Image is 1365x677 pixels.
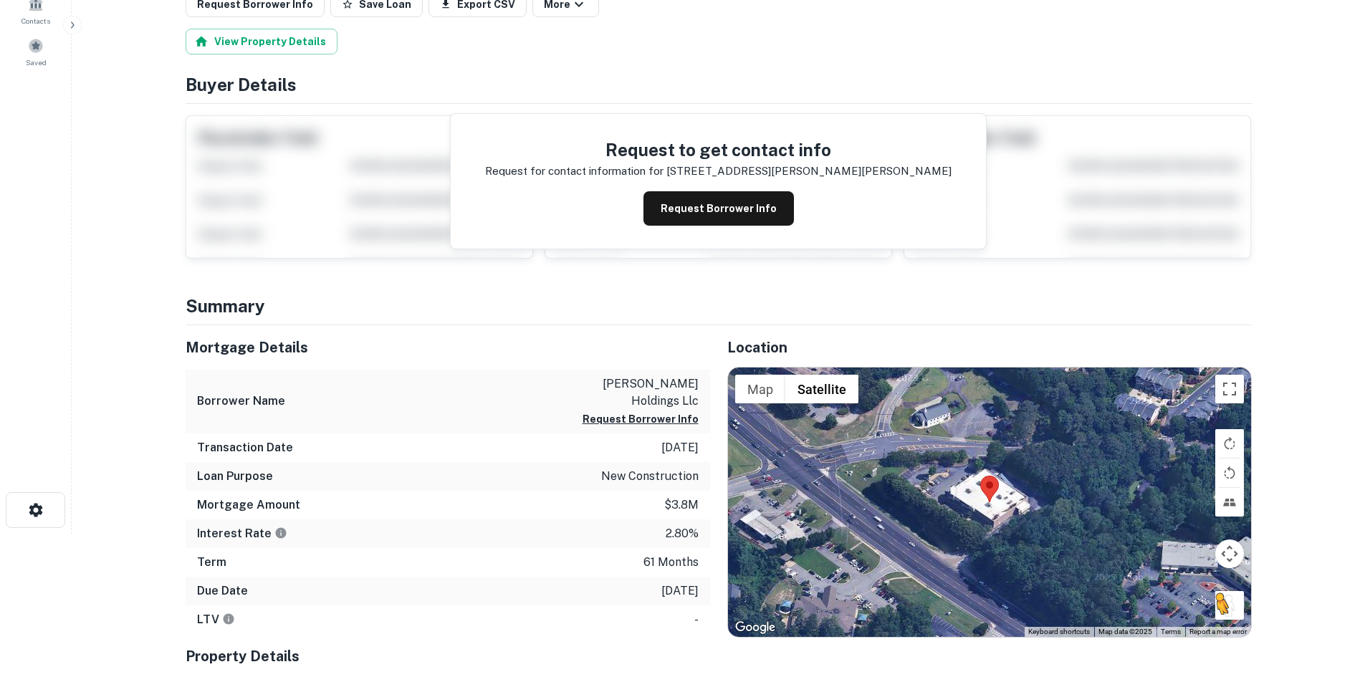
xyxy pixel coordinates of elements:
[570,375,699,410] p: [PERSON_NAME] holdings llc
[1098,628,1152,635] span: Map data ©2025
[735,375,785,403] button: Show street map
[21,15,50,27] span: Contacts
[785,375,858,403] button: Show satellite imagery
[643,191,794,226] button: Request Borrower Info
[666,163,952,180] p: [STREET_ADDRESS][PERSON_NAME][PERSON_NAME]
[197,582,248,600] h6: Due Date
[197,439,293,456] h6: Transaction Date
[661,582,699,600] p: [DATE]
[643,554,699,571] p: 61 months
[601,468,699,485] p: new construction
[664,496,699,514] p: $3.8m
[1189,628,1247,635] a: Report a map error
[694,611,699,628] p: -
[197,393,285,410] h6: Borrower Name
[186,29,337,54] button: View Property Details
[197,496,300,514] h6: Mortgage Amount
[186,645,710,667] h5: Property Details
[1161,628,1181,635] a: Terms (opens in new tab)
[186,72,1252,97] h4: Buyer Details
[1028,627,1090,637] button: Keyboard shortcuts
[485,163,664,180] p: Request for contact information for
[197,468,273,485] h6: Loan Purpose
[1215,429,1244,458] button: Rotate map clockwise
[583,410,699,428] button: Request Borrower Info
[1215,458,1244,487] button: Rotate map counterclockwise
[727,337,1252,358] h5: Location
[197,611,235,628] h6: LTV
[666,525,699,542] p: 2.80%
[1215,375,1244,403] button: Toggle fullscreen view
[1215,539,1244,568] button: Map camera controls
[1293,517,1365,585] iframe: Chat Widget
[4,32,67,71] a: Saved
[197,525,287,542] h6: Interest Rate
[197,554,226,571] h6: Term
[186,293,1252,319] h4: Summary
[1215,591,1244,620] button: Drag Pegman onto the map to open Street View
[1215,488,1244,517] button: Tilt map
[732,618,779,637] img: Google
[732,618,779,637] a: Open this area in Google Maps (opens a new window)
[186,337,710,358] h5: Mortgage Details
[26,57,47,68] span: Saved
[222,613,235,625] svg: LTVs displayed on the website are for informational purposes only and may be reported incorrectly...
[274,527,287,539] svg: The interest rates displayed on the website are for informational purposes only and may be report...
[485,137,952,163] h4: Request to get contact info
[661,439,699,456] p: [DATE]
